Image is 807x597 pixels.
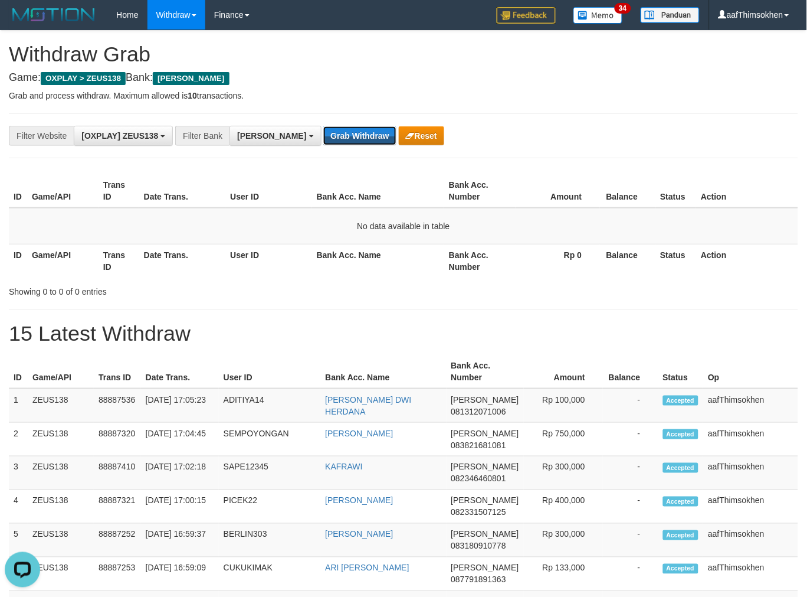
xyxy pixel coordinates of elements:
[219,355,321,389] th: User ID
[9,322,798,345] h1: 15 Latest Withdraw
[9,281,327,298] div: Showing 0 to 0 of 0 entries
[323,126,396,145] button: Grab Withdraw
[219,490,321,524] td: PICEK22
[141,456,219,490] td: [DATE] 17:02:18
[27,174,99,208] th: Game/API
[325,395,411,416] a: [PERSON_NAME] DWI HERDANA
[516,244,600,278] th: Rp 0
[9,423,28,456] td: 2
[139,244,226,278] th: Date Trans.
[9,490,28,524] td: 4
[94,456,141,490] td: 88887410
[141,490,219,524] td: [DATE] 17:00:15
[219,456,321,490] td: SAPE12345
[703,355,798,389] th: Op
[451,462,519,472] span: [PERSON_NAME]
[656,244,697,278] th: Status
[703,557,798,591] td: aafThimsokhen
[703,389,798,423] td: aafThimsokhen
[444,244,516,278] th: Bank Acc. Number
[451,508,506,517] span: Copy 082331507125 to clipboard
[219,423,321,456] td: SEMPOYONGAN
[451,541,506,551] span: Copy 083180910778 to clipboard
[94,389,141,423] td: 88887536
[320,355,446,389] th: Bank Acc. Name
[663,530,698,540] span: Accepted
[9,208,798,244] td: No data available in table
[451,530,519,539] span: [PERSON_NAME]
[9,456,28,490] td: 3
[9,355,28,389] th: ID
[153,72,229,85] span: [PERSON_NAME]
[703,456,798,490] td: aafThimsokhen
[9,126,74,146] div: Filter Website
[603,355,658,389] th: Balance
[9,524,28,557] td: 5
[451,575,506,585] span: Copy 087791891363 to clipboard
[399,126,444,145] button: Reset
[5,5,40,40] button: Open LiveChat chat widget
[451,496,519,505] span: [PERSON_NAME]
[225,244,312,278] th: User ID
[74,126,173,146] button: [OXPLAY] ZEUS138
[141,524,219,557] td: [DATE] 16:59:37
[141,557,219,591] td: [DATE] 16:59:09
[663,429,698,439] span: Accepted
[94,524,141,557] td: 88887252
[188,91,197,100] strong: 10
[663,497,698,507] span: Accepted
[603,557,658,591] td: -
[28,423,94,456] td: ZEUS138
[615,3,631,14] span: 34
[524,355,603,389] th: Amount
[325,563,409,573] a: ARI [PERSON_NAME]
[219,389,321,423] td: ADITIYA14
[325,496,393,505] a: [PERSON_NAME]
[663,463,698,473] span: Accepted
[703,524,798,557] td: aafThimsokhen
[141,423,219,456] td: [DATE] 17:04:45
[603,423,658,456] td: -
[99,174,139,208] th: Trans ID
[497,7,556,24] img: Feedback.jpg
[524,524,603,557] td: Rp 300,000
[703,490,798,524] td: aafThimsokhen
[524,456,603,490] td: Rp 300,000
[325,530,393,539] a: [PERSON_NAME]
[600,244,656,278] th: Balance
[600,174,656,208] th: Balance
[603,389,658,423] td: -
[603,456,658,490] td: -
[94,557,141,591] td: 88887253
[27,244,99,278] th: Game/API
[9,244,27,278] th: ID
[219,557,321,591] td: CUKUKIMAK
[9,6,99,24] img: MOTION_logo.png
[524,490,603,524] td: Rp 400,000
[94,355,141,389] th: Trans ID
[9,90,798,102] p: Grab and process withdraw. Maximum allowed is transactions.
[94,423,141,456] td: 88887320
[325,462,362,472] a: KAFRAWI
[658,355,704,389] th: Status
[141,389,219,423] td: [DATE] 17:05:23
[573,7,623,24] img: Button%20Memo.svg
[99,244,139,278] th: Trans ID
[451,441,506,450] span: Copy 083821681081 to clipboard
[451,474,506,484] span: Copy 082346460801 to clipboard
[9,389,28,423] td: 1
[9,174,27,208] th: ID
[9,43,798,66] h1: Withdraw Grab
[312,174,444,208] th: Bank Acc. Name
[451,563,519,573] span: [PERSON_NAME]
[28,355,94,389] th: Game/API
[325,429,393,438] a: [PERSON_NAME]
[516,174,600,208] th: Amount
[656,174,697,208] th: Status
[603,524,658,557] td: -
[447,355,524,389] th: Bank Acc. Number
[641,7,700,23] img: panduan.png
[451,429,519,438] span: [PERSON_NAME]
[524,423,603,456] td: Rp 750,000
[524,389,603,423] td: Rp 100,000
